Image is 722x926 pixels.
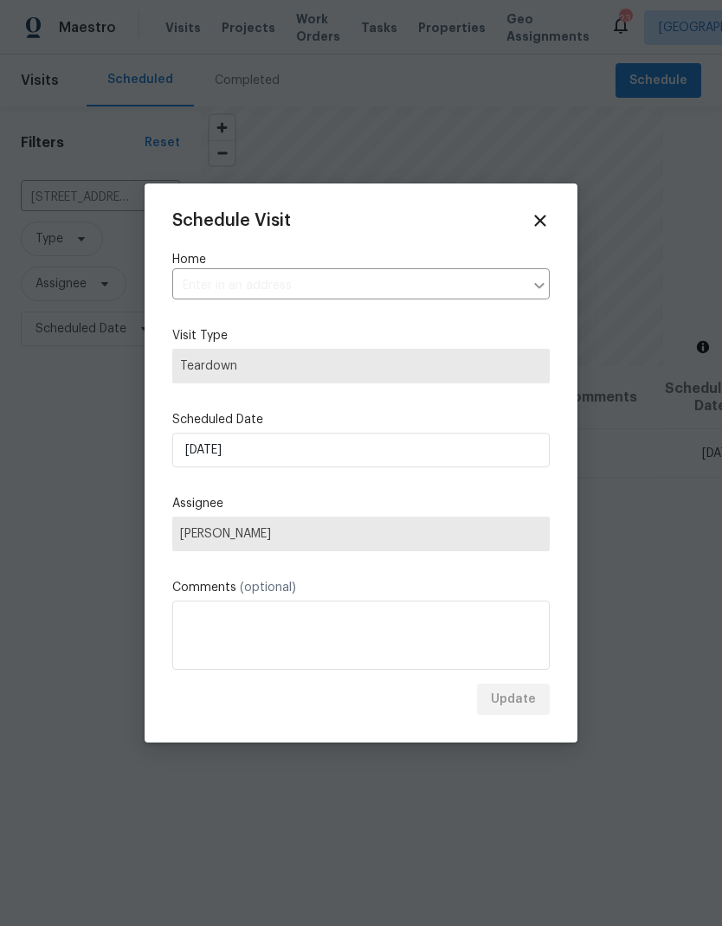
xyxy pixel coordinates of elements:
[172,251,550,268] label: Home
[240,582,296,594] span: (optional)
[172,411,550,428] label: Scheduled Date
[172,495,550,512] label: Assignee
[172,327,550,344] label: Visit Type
[531,211,550,230] span: Close
[172,273,524,299] input: Enter in an address
[172,433,550,467] input: M/D/YYYY
[180,527,542,541] span: [PERSON_NAME]
[180,357,542,375] span: Teardown
[172,212,291,229] span: Schedule Visit
[172,579,550,596] label: Comments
